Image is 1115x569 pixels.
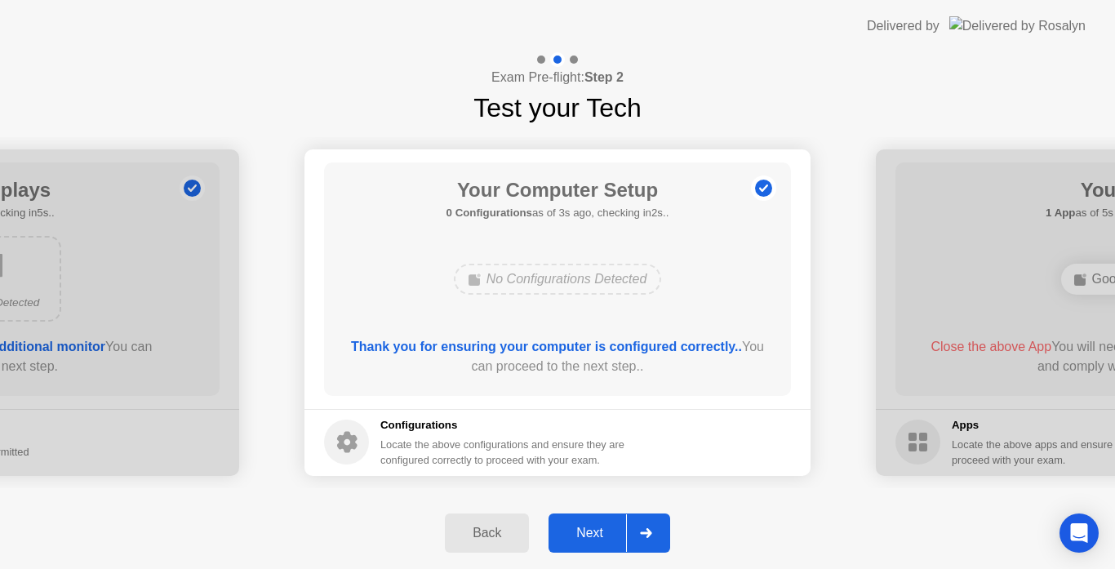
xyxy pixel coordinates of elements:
h5: Configurations [380,417,628,433]
div: Delivered by [867,16,940,36]
button: Back [445,513,529,553]
b: 0 Configurations [446,207,532,219]
div: Locate the above configurations and ensure they are configured correctly to proceed with your exam. [380,437,628,468]
div: Next [553,526,626,540]
div: Open Intercom Messenger [1059,513,1099,553]
h1: Your Computer Setup [446,176,669,205]
button: Next [549,513,670,553]
div: You can proceed to the next step.. [348,337,768,376]
h5: as of 3s ago, checking in2s.. [446,205,669,221]
div: No Configurations Detected [454,264,662,295]
img: Delivered by Rosalyn [949,16,1086,35]
h4: Exam Pre-flight: [491,68,624,87]
div: Back [450,526,524,540]
b: Thank you for ensuring your computer is configured correctly.. [351,340,742,353]
h1: Test your Tech [473,88,642,127]
b: Step 2 [584,70,624,84]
